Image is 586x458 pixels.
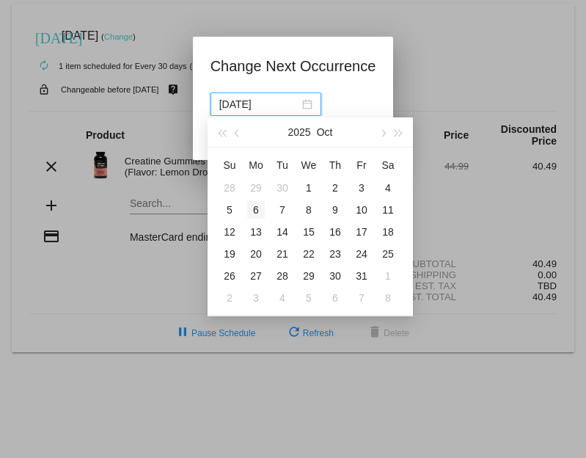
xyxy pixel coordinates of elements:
div: 8 [379,289,397,307]
td: 10/25/2025 [375,243,401,265]
td: 10/29/2025 [296,265,322,287]
div: 6 [326,289,344,307]
th: Mon [243,153,269,177]
td: 10/13/2025 [243,221,269,243]
td: 11/3/2025 [243,287,269,309]
div: 10 [353,201,370,219]
td: 10/4/2025 [375,177,401,199]
h1: Change Next Occurrence [210,54,376,78]
td: 10/16/2025 [322,221,348,243]
div: 29 [247,179,265,197]
div: 20 [247,245,265,263]
td: 10/18/2025 [375,221,401,243]
div: 29 [300,267,318,285]
td: 10/9/2025 [322,199,348,221]
div: 12 [221,223,238,241]
div: 11 [379,201,397,219]
div: 4 [379,179,397,197]
div: 13 [247,223,265,241]
div: 23 [326,245,344,263]
div: 7 [353,289,370,307]
div: 15 [300,223,318,241]
div: 3 [247,289,265,307]
button: 2025 [288,117,311,147]
div: 7 [274,201,291,219]
div: 28 [274,267,291,285]
td: 10/12/2025 [216,221,243,243]
div: 26 [221,267,238,285]
div: 1 [300,179,318,197]
td: 10/7/2025 [269,199,296,221]
div: 27 [247,267,265,285]
button: Last year (Control + left) [213,117,230,147]
div: 21 [274,245,291,263]
div: 8 [300,201,318,219]
td: 10/27/2025 [243,265,269,287]
td: 10/30/2025 [322,265,348,287]
div: 6 [247,201,265,219]
div: 4 [274,289,291,307]
td: 9/30/2025 [269,177,296,199]
button: Oct [317,117,333,147]
button: Next year (Control + right) [391,117,407,147]
div: 30 [326,267,344,285]
th: Thu [322,153,348,177]
div: 25 [379,245,397,263]
div: 5 [221,201,238,219]
td: 11/8/2025 [375,287,401,309]
div: 14 [274,223,291,241]
td: 11/2/2025 [216,287,243,309]
td: 11/7/2025 [348,287,375,309]
td: 10/20/2025 [243,243,269,265]
th: Sun [216,153,243,177]
td: 11/5/2025 [296,287,322,309]
th: Wed [296,153,322,177]
td: 10/6/2025 [243,199,269,221]
button: Next month (PageDown) [374,117,390,147]
td: 10/17/2025 [348,221,375,243]
div: 18 [379,223,397,241]
td: 10/23/2025 [322,243,348,265]
td: 9/29/2025 [243,177,269,199]
div: 2 [221,289,238,307]
td: 11/6/2025 [322,287,348,309]
div: 3 [353,179,370,197]
td: 10/15/2025 [296,221,322,243]
td: 10/14/2025 [269,221,296,243]
td: 10/26/2025 [216,265,243,287]
th: Fri [348,153,375,177]
td: 10/19/2025 [216,243,243,265]
div: 5 [300,289,318,307]
td: 11/4/2025 [269,287,296,309]
td: 10/21/2025 [269,243,296,265]
td: 10/8/2025 [296,199,322,221]
td: 10/3/2025 [348,177,375,199]
input: Select date [219,96,299,112]
th: Tue [269,153,296,177]
div: 16 [326,223,344,241]
div: 31 [353,267,370,285]
div: 28 [221,179,238,197]
button: Previous month (PageUp) [230,117,246,147]
div: 22 [300,245,318,263]
div: 9 [326,201,344,219]
th: Sat [375,153,401,177]
td: 10/28/2025 [269,265,296,287]
td: 10/1/2025 [296,177,322,199]
td: 9/28/2025 [216,177,243,199]
td: 10/31/2025 [348,265,375,287]
td: 10/22/2025 [296,243,322,265]
td: 11/1/2025 [375,265,401,287]
div: 30 [274,179,291,197]
td: 10/24/2025 [348,243,375,265]
td: 10/11/2025 [375,199,401,221]
div: 19 [221,245,238,263]
td: 10/10/2025 [348,199,375,221]
td: 10/2/2025 [322,177,348,199]
td: 10/5/2025 [216,199,243,221]
div: 24 [353,245,370,263]
div: 1 [379,267,397,285]
div: 17 [353,223,370,241]
div: 2 [326,179,344,197]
